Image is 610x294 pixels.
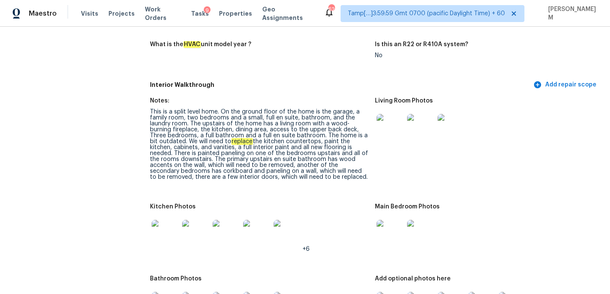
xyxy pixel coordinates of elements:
h5: Add optional photos here [375,276,451,282]
em: HVAC [183,41,201,48]
span: Visits [81,9,98,18]
button: Add repair scope [532,77,600,93]
span: [PERSON_NAME] M [545,5,597,22]
h5: Bathroom Photos [150,276,202,282]
h5: Kitchen Photos [150,204,196,210]
h5: Interior Walkthrough [150,80,532,89]
h5: Living Room Photos [375,98,433,104]
h5: Notes: [150,98,169,104]
div: This is a split level home. On the ground floor of the home is the garage, a family room, two bed... [150,109,368,180]
span: Maestro [29,9,57,18]
em: replace [231,138,253,145]
h5: What is the unit model year ? [150,42,251,47]
h5: Is this an R22 or R410A system? [375,42,468,47]
span: Geo Assignments [262,5,314,22]
div: 626 [328,5,334,14]
span: Work Orders [145,5,181,22]
span: +6 [302,246,310,252]
div: 9 [204,6,211,15]
div: No [375,53,593,58]
span: Projects [108,9,135,18]
span: Tamp[…]3:59:59 Gmt 0700 (pacific Daylight Time) + 60 [348,9,505,18]
span: Properties [219,9,252,18]
span: Add repair scope [535,80,596,90]
h5: Main Bedroom Photos [375,204,440,210]
span: Tasks [191,11,209,17]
